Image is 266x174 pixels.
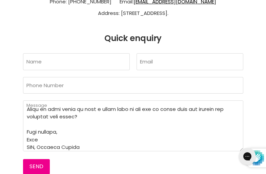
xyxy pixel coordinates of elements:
[236,146,259,167] iframe: Gorgias live chat messenger
[23,159,50,174] button: Send
[5,34,261,43] h2: Quick enquiry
